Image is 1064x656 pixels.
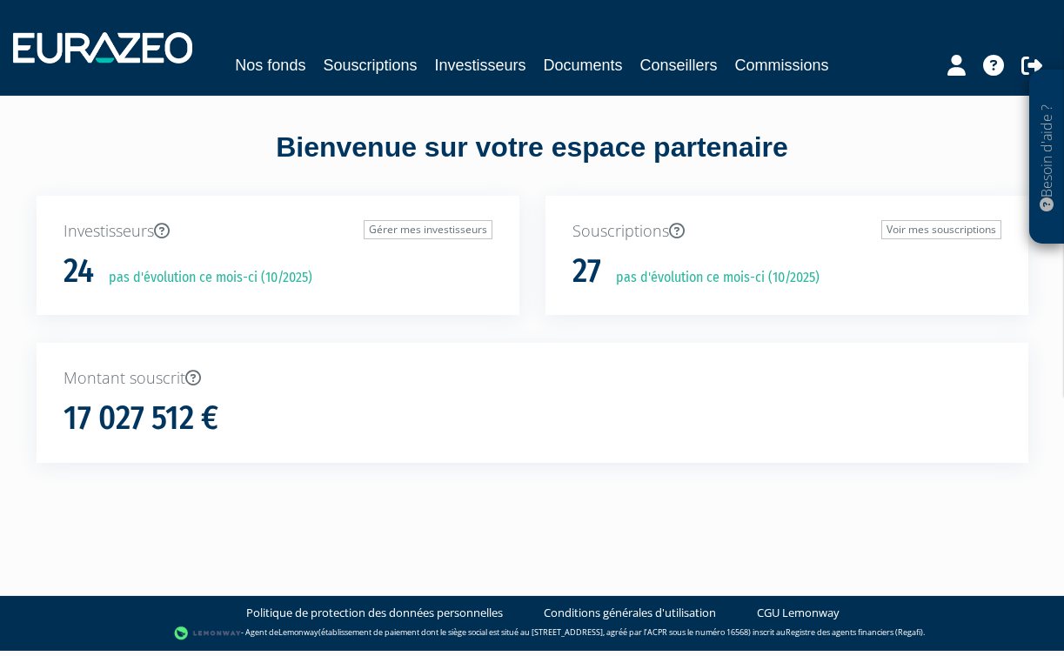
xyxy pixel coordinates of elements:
a: Lemonway [278,626,318,638]
div: Bienvenue sur votre espace partenaire [23,128,1041,196]
div: - Agent de (établissement de paiement dont le siège social est situé au [STREET_ADDRESS], agréé p... [17,625,1047,642]
a: Voir mes souscriptions [881,220,1001,239]
a: Investisseurs [434,53,525,77]
h1: 27 [572,253,601,290]
p: Souscriptions [572,220,1001,243]
a: Conseillers [640,53,718,77]
h1: 24 [64,253,94,290]
img: logo-lemonway.png [174,625,241,642]
p: Besoin d'aide ? [1037,79,1057,236]
p: pas d'évolution ce mois-ci (10/2025) [604,268,820,288]
a: Gérer mes investisseurs [364,220,492,239]
a: Nos fonds [235,53,305,77]
a: Conditions générales d'utilisation [544,605,716,621]
a: Commissions [735,53,829,77]
a: Registre des agents financiers (Regafi) [786,626,923,638]
img: 1732889491-logotype_eurazeo_blanc_rvb.png [13,32,192,64]
a: Souscriptions [323,53,417,77]
a: Documents [544,53,623,77]
p: Montant souscrit [64,367,1001,390]
p: Investisseurs [64,220,492,243]
a: CGU Lemonway [757,605,840,621]
h1: 17 027 512 € [64,400,218,437]
p: pas d'évolution ce mois-ci (10/2025) [97,268,312,288]
a: Politique de protection des données personnelles [246,605,503,621]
